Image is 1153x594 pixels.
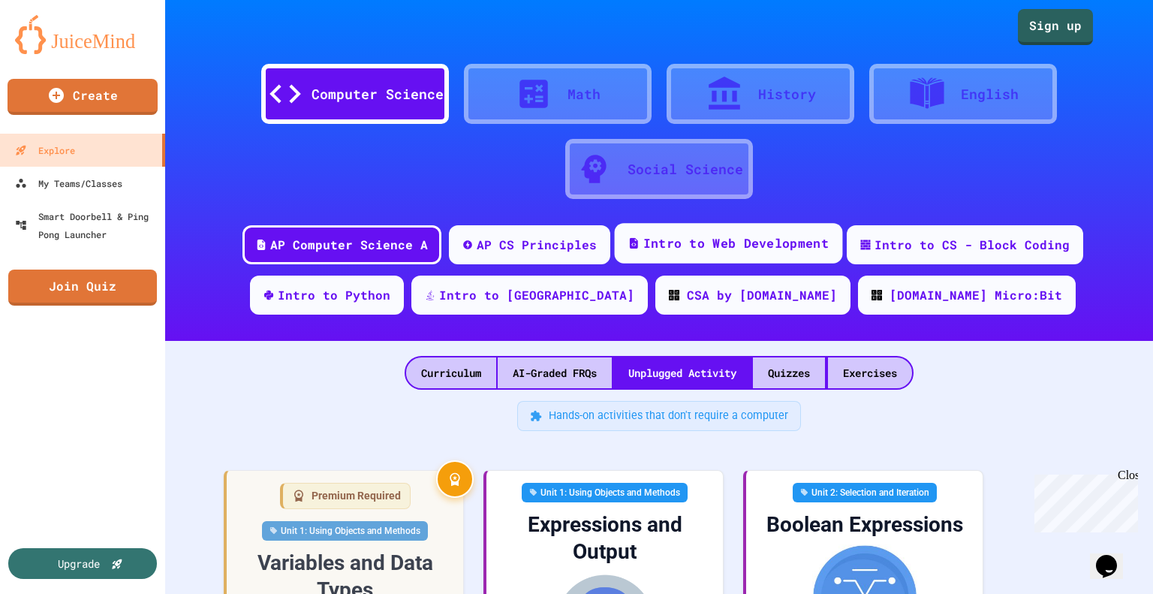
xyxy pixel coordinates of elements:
[477,236,597,254] div: AP CS Principles
[687,286,837,304] div: CSA by [DOMAIN_NAME]
[439,286,634,304] div: Intro to [GEOGRAPHIC_DATA]
[406,357,496,388] div: Curriculum
[498,357,612,388] div: AI-Graded FRQs
[549,408,788,424] span: Hands-on activities that don't require a computer
[1090,534,1138,579] iframe: chat widget
[312,84,444,104] div: Computer Science
[643,234,829,253] div: Intro to Web Development
[793,483,937,502] div: Unit 2: Selection and Iteration
[961,84,1019,104] div: English
[828,357,912,388] div: Exercises
[628,159,743,179] div: Social Science
[1018,9,1093,45] a: Sign up
[278,286,390,304] div: Intro to Python
[6,6,104,95] div: Chat with us now!Close
[15,141,75,159] div: Explore
[875,236,1070,254] div: Intro to CS - Block Coding
[8,79,158,115] a: Create
[758,511,971,538] div: Boolean Expressions
[15,207,159,243] div: Smart Doorbell & Ping Pong Launcher
[15,174,122,192] div: My Teams/Classes
[669,290,679,300] img: CODE_logo_RGB.png
[753,357,825,388] div: Quizzes
[1028,469,1138,532] iframe: chat widget
[567,84,601,104] div: Math
[613,357,751,388] div: Unplugged Activity
[872,290,882,300] img: CODE_logo_RGB.png
[58,556,100,571] div: Upgrade
[890,286,1062,304] div: [DOMAIN_NAME] Micro:Bit
[758,84,816,104] div: History
[270,236,428,254] div: AP Computer Science A
[498,511,711,566] div: Expressions and Output
[262,521,428,541] div: Unit 1: Using Objects and Methods
[280,483,411,509] div: Premium Required
[522,483,688,502] div: Unit 1: Using Objects and Methods
[8,270,157,306] a: Join Quiz
[15,15,150,54] img: logo-orange.svg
